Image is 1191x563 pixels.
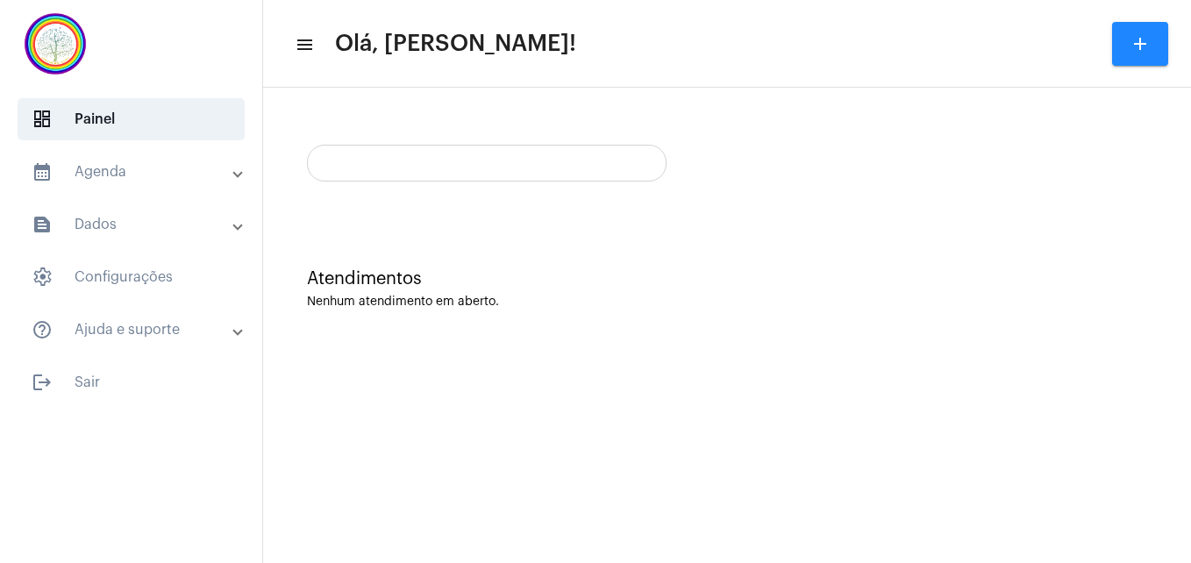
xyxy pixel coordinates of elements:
[18,256,245,298] span: Configurações
[295,34,312,55] mat-icon: sidenav icon
[11,309,262,351] mat-expansion-panel-header: sidenav iconAjuda e suporte
[32,372,53,393] mat-icon: sidenav icon
[32,319,234,340] mat-panel-title: Ajuda e suporte
[32,214,234,235] mat-panel-title: Dados
[335,30,576,58] span: Olá, [PERSON_NAME]!
[18,98,245,140] span: Painel
[1130,33,1151,54] mat-icon: add
[32,109,53,130] span: sidenav icon
[307,269,1147,289] div: Atendimentos
[32,214,53,235] mat-icon: sidenav icon
[11,203,262,246] mat-expansion-panel-header: sidenav iconDados
[32,161,234,182] mat-panel-title: Agenda
[14,9,96,79] img: c337f8d0-2252-6d55-8527-ab50248c0d14.png
[32,161,53,182] mat-icon: sidenav icon
[18,361,245,403] span: Sair
[307,296,1147,309] div: Nenhum atendimento em aberto.
[11,151,262,193] mat-expansion-panel-header: sidenav iconAgenda
[32,319,53,340] mat-icon: sidenav icon
[32,267,53,288] span: sidenav icon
